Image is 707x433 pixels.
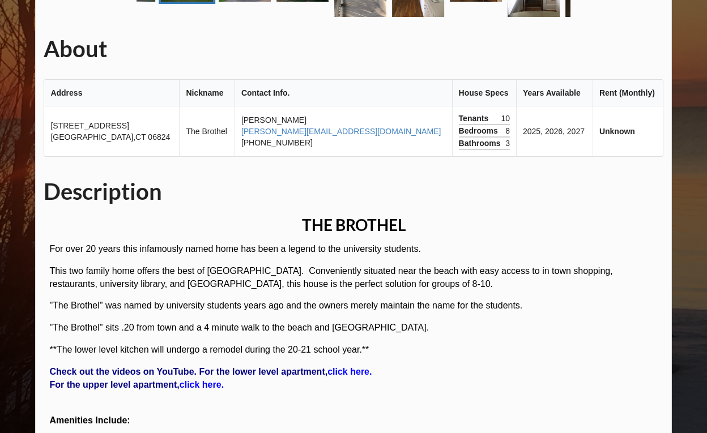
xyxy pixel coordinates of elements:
h1: Description [44,177,663,206]
strong: Amenities Include: [49,415,130,425]
span: Bathrooms [459,138,504,149]
h1: THE BROTHEL [44,215,663,235]
a: [PERSON_NAME][EMAIL_ADDRESS][DOMAIN_NAME] [241,127,441,136]
strong: Check out the videos on YouTube. [49,367,197,376]
p: **The lower level kitchen will undergo a remodel during the 20-21 school year.** [49,344,651,357]
strong: For the lower level apartment, [199,367,327,376]
span: Tenants [459,113,492,124]
span: [STREET_ADDRESS] [50,121,129,130]
span: 10 [501,113,510,124]
span: [GEOGRAPHIC_DATA] , CT 06824 [50,132,170,142]
th: House Specs [452,80,516,106]
b: Unknown [599,127,635,136]
strong: ​For the upper level apartment, [49,367,377,389]
th: Address [44,80,179,106]
th: Nickname [179,80,234,106]
span: Bedrooms [459,125,501,136]
td: 2025, 2026, 2027 [516,106,593,156]
p: For over 20 years this infamously named home has been a legend to the university students. [49,243,651,256]
p: "The Brothel" was named by university students years ago and the owners merely maintain the name ... [49,299,651,312]
th: Contact Info. [235,80,452,106]
td: The Brothel [179,106,234,156]
p: "The Brothel" sits .20 from town and a 4 minute walk to the beach and [GEOGRAPHIC_DATA]. [49,321,651,335]
a: click here. [327,367,372,376]
p: This two family home offers the best of [GEOGRAPHIC_DATA]. Conveniently situated near the beach w... [49,265,651,291]
th: Rent (Monthly) [593,80,663,106]
td: [PERSON_NAME] [PHONE_NUMBER] [235,106,452,156]
h1: About [44,35,663,63]
a: click here. [180,380,224,389]
th: Years Available [516,80,593,106]
span: 8 [505,125,510,136]
span: 3 [505,138,510,149]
